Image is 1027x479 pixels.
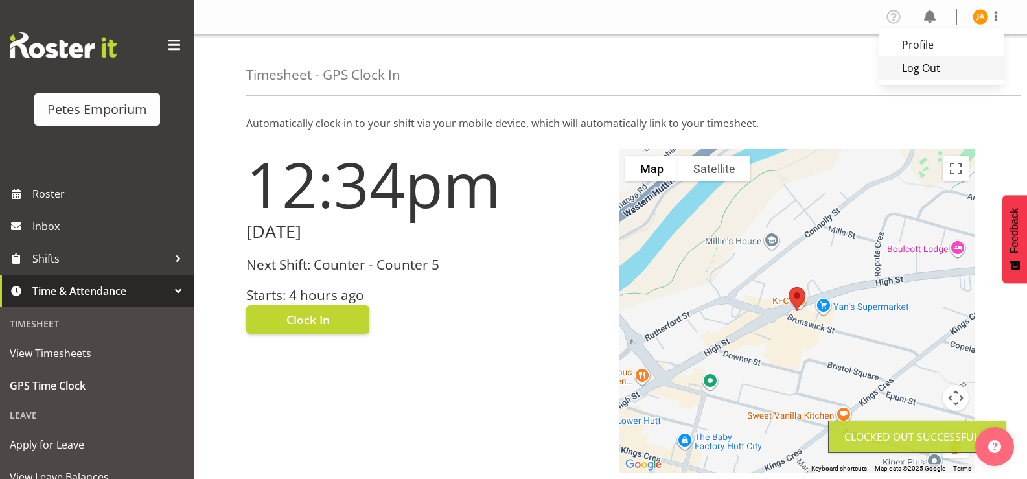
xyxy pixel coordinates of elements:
[875,465,945,472] span: Map data ©2025 Google
[3,310,191,337] div: Timesheet
[943,156,969,181] button: Toggle fullscreen view
[3,337,191,369] a: View Timesheets
[246,222,603,242] h2: [DATE]
[47,100,147,119] div: Petes Emporium
[988,440,1001,453] img: help-xxl-2.png
[3,369,191,402] a: GPS Time Clock
[943,385,969,411] button: Map camera controls
[32,216,188,236] span: Inbox
[10,435,185,454] span: Apply for Leave
[678,156,750,181] button: Show satellite imagery
[844,429,990,445] div: Clocked out Successfully
[246,149,603,219] h1: 12:34pm
[246,288,603,303] h3: Starts: 4 hours ago
[246,67,400,82] h4: Timesheet - GPS Clock In
[32,249,168,268] span: Shifts
[3,428,191,461] a: Apply for Leave
[1009,208,1021,253] span: Feedback
[32,281,168,301] span: Time & Attendance
[811,464,867,473] button: Keyboard shortcuts
[286,311,330,328] span: Clock In
[1002,195,1027,283] button: Feedback - Show survey
[622,456,665,473] a: Open this area in Google Maps (opens a new window)
[3,402,191,428] div: Leave
[10,344,185,363] span: View Timesheets
[32,184,188,204] span: Roster
[246,257,603,272] h3: Next Shift: Counter - Counter 5
[953,465,971,472] a: Terms (opens in new tab)
[879,56,1004,80] a: Log Out
[10,32,117,58] img: Rosterit website logo
[246,305,369,334] button: Clock In
[622,456,665,473] img: Google
[10,376,185,395] span: GPS Time Clock
[625,156,678,181] button: Show street map
[973,9,988,25] img: jeseryl-armstrong10788.jpg
[246,115,975,131] p: Automatically clock-in to your shift via your mobile device, which will automatically link to you...
[879,33,1004,56] a: Profile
